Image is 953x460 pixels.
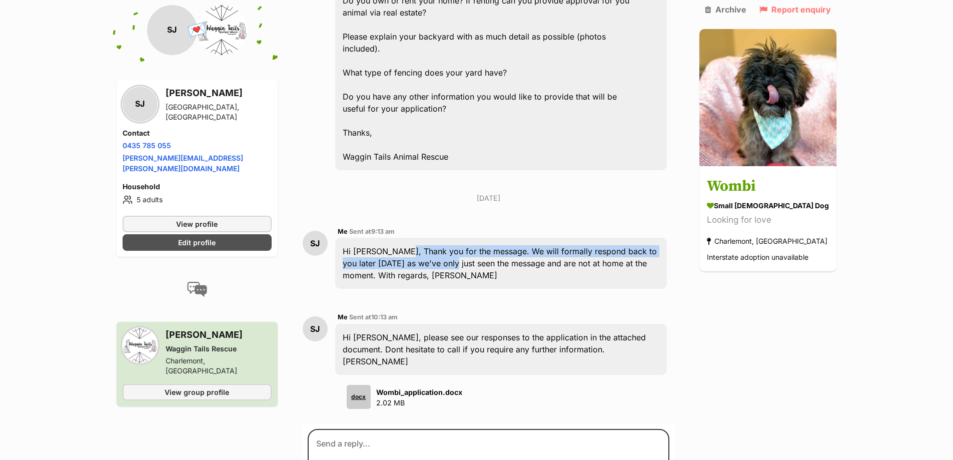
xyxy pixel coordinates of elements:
h4: Contact [123,128,272,138]
strong: Wombi_application.docx [376,388,462,396]
a: 0435 785 055 [123,141,171,150]
a: Edit profile [123,234,272,251]
span: Me [338,313,348,321]
div: Looking for love [707,214,829,227]
span: Sent at [349,313,398,321]
p: [DATE] [303,193,675,203]
div: SJ [123,87,158,122]
span: View group profile [165,387,229,397]
img: conversation-icon-4a6f8262b818ee0b60e3300018af0b2d0b884aa5de6e9bcb8d3d4eeb1a70a7c4.svg [187,282,207,297]
span: 9:13 am [371,228,395,235]
div: Hi [PERSON_NAME], Thank you for the message. We will formally respond back to you later [DATE] as... [335,238,667,289]
h3: [PERSON_NAME] [166,328,272,342]
div: Charlemont, [GEOGRAPHIC_DATA] [707,235,827,248]
a: View profile [123,216,272,232]
span: Me [338,228,348,235]
span: Edit profile [178,237,216,248]
div: Charlemont, [GEOGRAPHIC_DATA] [166,356,272,376]
span: Sent at [349,228,395,235]
div: SJ [147,5,197,55]
a: docx [343,385,371,409]
li: 5 adults [123,194,272,206]
img: Waggin Tails Rescue profile pic [197,5,247,55]
a: [PERSON_NAME][EMAIL_ADDRESS][PERSON_NAME][DOMAIN_NAME] [123,154,243,173]
div: Waggin Tails Rescue [166,344,272,354]
img: Wombi [699,29,836,166]
span: 2.02 MB [376,398,405,407]
span: 10:13 am [371,313,398,321]
div: [GEOGRAPHIC_DATA], [GEOGRAPHIC_DATA] [166,102,272,122]
div: SJ [303,231,328,256]
span: 💌 [186,20,208,41]
span: Interstate adoption unavailable [707,253,808,262]
div: SJ [303,316,328,341]
img: Waggin Tails Rescue profile pic [123,328,158,363]
div: docx [347,385,371,409]
div: small [DEMOGRAPHIC_DATA] Dog [707,201,829,211]
span: View profile [176,219,218,229]
h3: Wombi [707,176,829,198]
h3: [PERSON_NAME] [166,86,272,100]
h4: Household [123,182,272,192]
a: View group profile [123,384,272,400]
a: Wombi small [DEMOGRAPHIC_DATA] Dog Looking for love Charlemont, [GEOGRAPHIC_DATA] Interstate adop... [699,168,836,272]
div: Hi [PERSON_NAME], please see our responses to the application in the attached document. Dont hesi... [335,324,667,375]
a: Report enquiry [759,5,831,14]
a: Archive [705,5,746,14]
